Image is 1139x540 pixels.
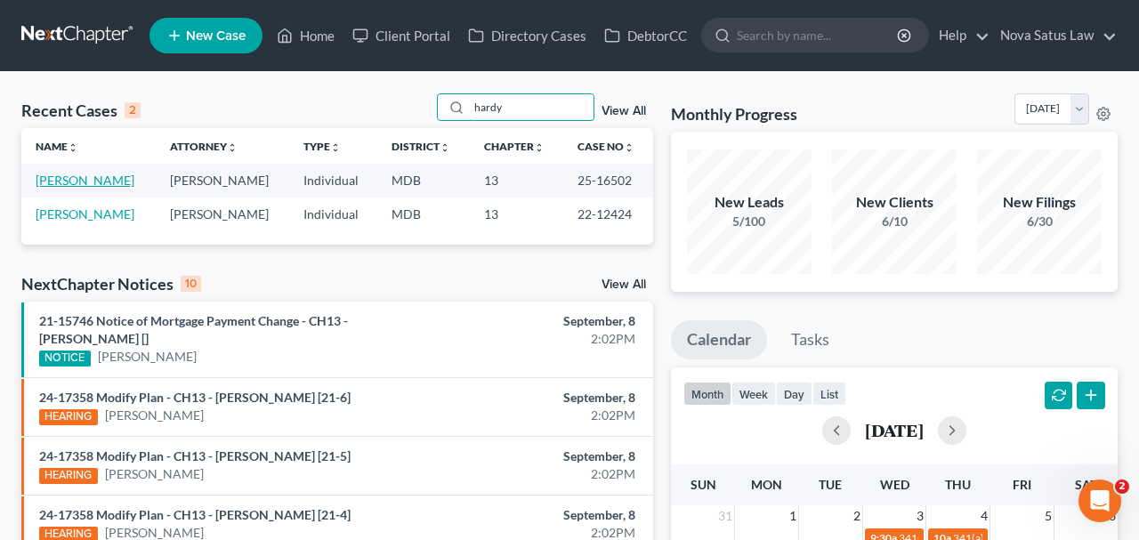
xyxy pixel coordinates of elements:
td: Individual [289,164,377,197]
a: Typeunfold_more [303,140,341,153]
a: View All [602,278,646,291]
span: Wed [880,477,909,492]
i: unfold_more [68,142,78,153]
span: Mon [751,477,782,492]
i: unfold_more [534,142,545,153]
h2: [DATE] [865,421,924,439]
span: 2 [1115,480,1129,494]
div: HEARING [39,468,98,484]
div: 2 [125,102,141,118]
td: [PERSON_NAME] [156,197,290,230]
a: 24-17358 Modify Plan - CH13 - [PERSON_NAME] [21-6] [39,390,351,405]
i: unfold_more [330,142,341,153]
button: day [776,382,812,406]
div: New Filings [977,192,1102,213]
a: Help [930,20,990,52]
a: Nameunfold_more [36,140,78,153]
a: Client Portal [343,20,459,52]
span: 31 [716,505,734,527]
td: Individual [289,197,377,230]
div: 2:02PM [448,465,635,483]
div: NOTICE [39,351,91,367]
td: MDB [377,164,469,197]
div: New Clients [832,192,957,213]
span: Sat [1075,477,1097,492]
div: September, 8 [448,389,635,407]
span: 5 [1043,505,1054,527]
a: Directory Cases [459,20,595,52]
span: Thu [945,477,971,492]
h3: Monthly Progress [671,103,797,125]
div: NextChapter Notices [21,273,201,294]
td: 25-16502 [563,164,653,197]
span: Sun [691,477,716,492]
span: 3 [915,505,925,527]
div: New Leads [687,192,812,213]
div: 2:02PM [448,407,635,424]
td: 22-12424 [563,197,653,230]
td: [PERSON_NAME] [156,164,290,197]
a: Home [268,20,343,52]
a: [PERSON_NAME] [36,173,134,188]
a: Nova Satus Law [991,20,1117,52]
span: Tue [819,477,842,492]
div: September, 8 [448,447,635,465]
td: 13 [470,164,563,197]
div: Recent Cases [21,100,141,121]
td: 13 [470,197,563,230]
div: September, 8 [448,506,635,524]
input: Search by name... [469,94,594,120]
a: 24-17358 Modify Plan - CH13 - [PERSON_NAME] [21-5] [39,448,351,463]
a: Tasks [775,320,845,359]
a: 24-17358 Modify Plan - CH13 - [PERSON_NAME] [21-4] [39,507,351,522]
i: unfold_more [440,142,450,153]
td: MDB [377,197,469,230]
i: unfold_more [227,142,238,153]
iframe: Intercom live chat [1078,480,1121,522]
a: [PERSON_NAME] [36,206,134,222]
span: 1 [788,505,798,527]
a: Districtunfold_more [392,140,450,153]
div: 6/30 [977,213,1102,230]
button: list [812,382,846,406]
span: 4 [979,505,990,527]
a: [PERSON_NAME] [105,407,204,424]
a: [PERSON_NAME] [98,348,197,366]
i: unfold_more [624,142,634,153]
button: week [731,382,776,406]
a: View All [602,105,646,117]
input: Search by name... [737,19,900,52]
span: Fri [1013,477,1031,492]
div: 10 [181,276,201,292]
div: September, 8 [448,312,635,330]
a: Calendar [671,320,767,359]
a: Attorneyunfold_more [170,140,238,153]
a: 21-15746 Notice of Mortgage Payment Change - CH13 - [PERSON_NAME] [] [39,313,348,346]
div: 6/10 [832,213,957,230]
a: [PERSON_NAME] [105,465,204,483]
div: HEARING [39,409,98,425]
span: 2 [852,505,862,527]
div: 5/100 [687,213,812,230]
a: DebtorCC [595,20,696,52]
span: New Case [186,29,246,43]
div: 2:02PM [448,330,635,348]
a: Chapterunfold_more [484,140,545,153]
a: Case Nounfold_more [578,140,634,153]
button: month [683,382,731,406]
